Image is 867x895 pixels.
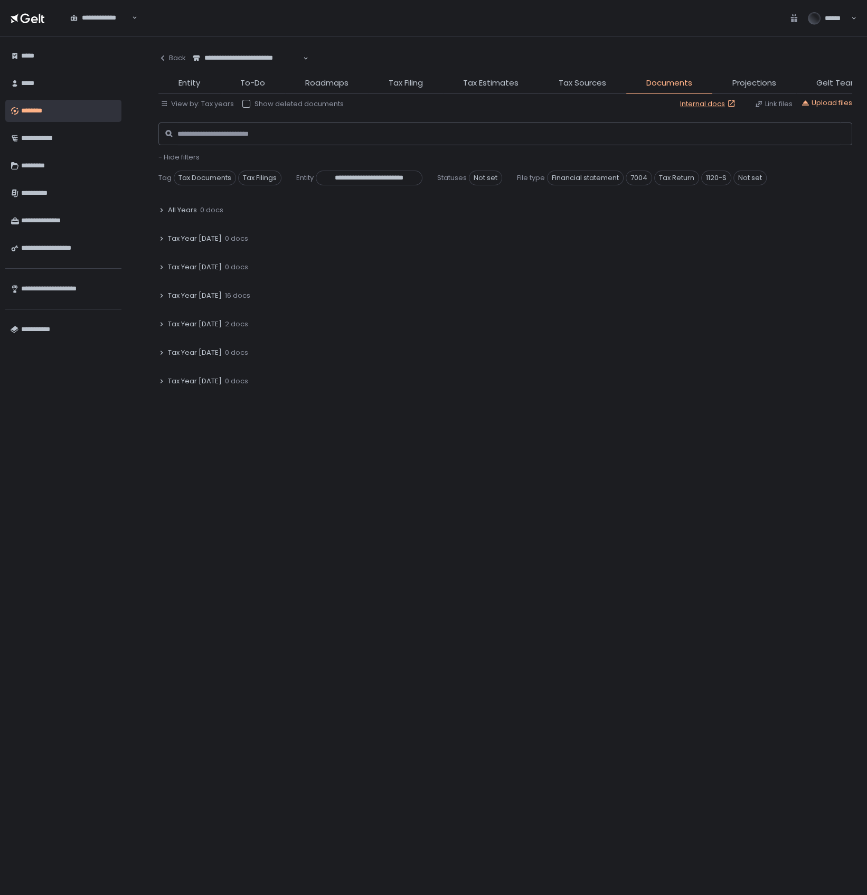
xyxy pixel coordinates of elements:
[168,234,222,243] span: Tax Year [DATE]
[168,348,222,357] span: Tax Year [DATE]
[225,376,248,386] span: 0 docs
[193,63,302,73] input: Search for option
[732,77,776,89] span: Projections
[158,153,200,162] button: - Hide filters
[296,173,314,183] span: Entity
[174,171,236,185] span: Tax Documents
[225,262,248,272] span: 0 docs
[626,171,652,185] span: 7004
[225,348,248,357] span: 0 docs
[161,99,234,109] button: View by: Tax years
[463,77,519,89] span: Tax Estimates
[517,173,545,183] span: File type
[654,171,699,185] span: Tax Return
[158,48,186,69] button: Back
[469,171,502,185] span: Not set
[225,291,250,300] span: 16 docs
[680,99,738,109] a: Internal docs
[305,77,348,89] span: Roadmaps
[63,7,137,30] div: Search for option
[200,205,223,215] span: 0 docs
[70,23,131,33] input: Search for option
[816,77,859,89] span: Gelt Team
[646,77,692,89] span: Documents
[158,152,200,162] span: - Hide filters
[437,173,467,183] span: Statuses
[186,48,308,70] div: Search for option
[225,319,248,329] span: 2 docs
[547,171,624,185] span: Financial statement
[158,53,186,63] div: Back
[801,98,852,108] button: Upload files
[755,99,793,109] button: Link files
[158,173,172,183] span: Tag
[168,291,222,300] span: Tax Year [DATE]
[178,77,200,89] span: Entity
[168,376,222,386] span: Tax Year [DATE]
[240,77,265,89] span: To-Do
[168,262,222,272] span: Tax Year [DATE]
[238,171,281,185] span: Tax Filings
[559,77,606,89] span: Tax Sources
[168,319,222,329] span: Tax Year [DATE]
[389,77,423,89] span: Tax Filing
[225,234,248,243] span: 0 docs
[733,171,767,185] span: Not set
[168,205,197,215] span: All Years
[701,171,731,185] span: 1120-S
